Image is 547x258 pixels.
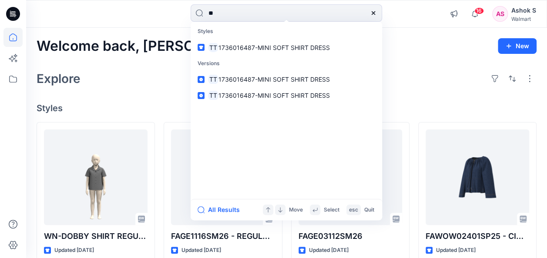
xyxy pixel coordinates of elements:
mark: TT [208,43,218,53]
a: FAGE1116SM26 - REGULAR FIT DENIM SHORTS [171,129,275,225]
a: TT1736016487-MINI SOFT SHIRT DRESS [192,87,380,103]
p: Updated [DATE] [181,246,221,255]
div: AS [492,6,508,22]
p: Select [324,205,339,215]
p: FAWOW02401SP25 - CINCHED NECK JACKET [426,230,529,242]
a: WN-DOBBY SHIRT REGULAR [44,129,148,225]
button: New [498,38,537,54]
p: Quit [364,205,374,215]
p: Move [289,205,303,215]
p: Updated [DATE] [436,246,476,255]
span: 1736016487-MINI SOFT SHIRT DRESS [218,92,330,99]
h2: Welcome back, [PERSON_NAME] [37,38,259,54]
p: FAGE03112SM26 [299,230,402,242]
p: Styles [192,23,380,40]
h4: Styles [37,103,537,113]
p: Updated [DATE] [309,246,349,255]
p: WN-DOBBY SHIRT REGULAR [44,230,148,242]
p: esc [349,205,358,215]
div: Walmart [511,16,536,22]
p: Updated [DATE] [54,246,94,255]
mark: TT [208,90,218,100]
p: Versions [192,56,380,72]
a: TT1736016487-MINI SOFT SHIRT DRESS [192,40,380,56]
mark: TT [208,74,218,84]
button: All Results [198,205,245,215]
p: FAGE1116SM26 - REGULAR FIT DENIM SHORTS [171,230,275,242]
a: FAWOW02401SP25 - CINCHED NECK JACKET [426,129,529,225]
h2: Explore [37,72,81,86]
span: 16 [474,7,484,14]
a: TT1736016487-MINI SOFT SHIRT DRESS [192,71,380,87]
span: 1736016487-MINI SOFT SHIRT DRESS [218,44,330,51]
div: Ashok S [511,5,536,16]
span: 1736016487-MINI SOFT SHIRT DRESS [218,76,330,83]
